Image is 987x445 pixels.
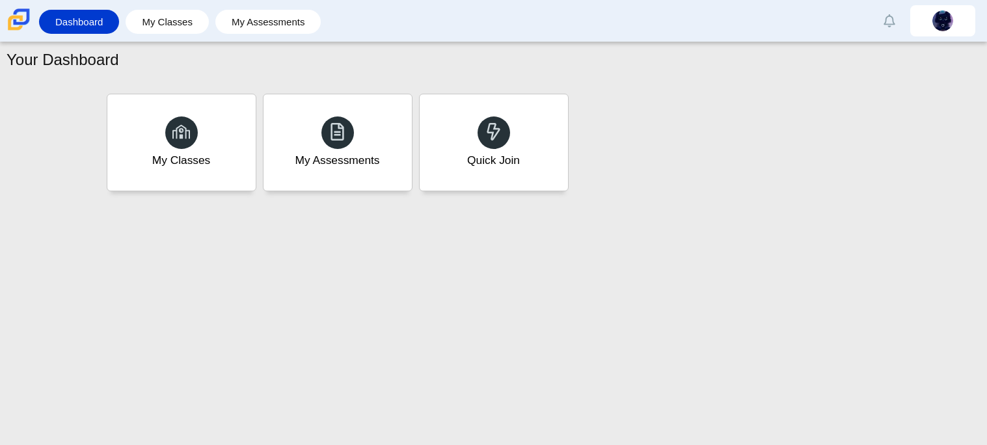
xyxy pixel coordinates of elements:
a: My Classes [132,10,202,34]
div: My Assessments [295,152,380,169]
a: Alerts [875,7,904,35]
a: My Classes [107,94,256,191]
div: Quick Join [467,152,520,169]
a: My Assessments [263,94,412,191]
a: Quick Join [419,94,569,191]
a: maylene.crespo.Op0Srf [910,5,975,36]
h1: Your Dashboard [7,49,119,71]
a: Dashboard [46,10,113,34]
img: Carmen School of Science & Technology [5,6,33,33]
img: maylene.crespo.Op0Srf [932,10,953,31]
a: Carmen School of Science & Technology [5,24,33,35]
div: My Classes [152,152,211,169]
a: My Assessments [222,10,315,34]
